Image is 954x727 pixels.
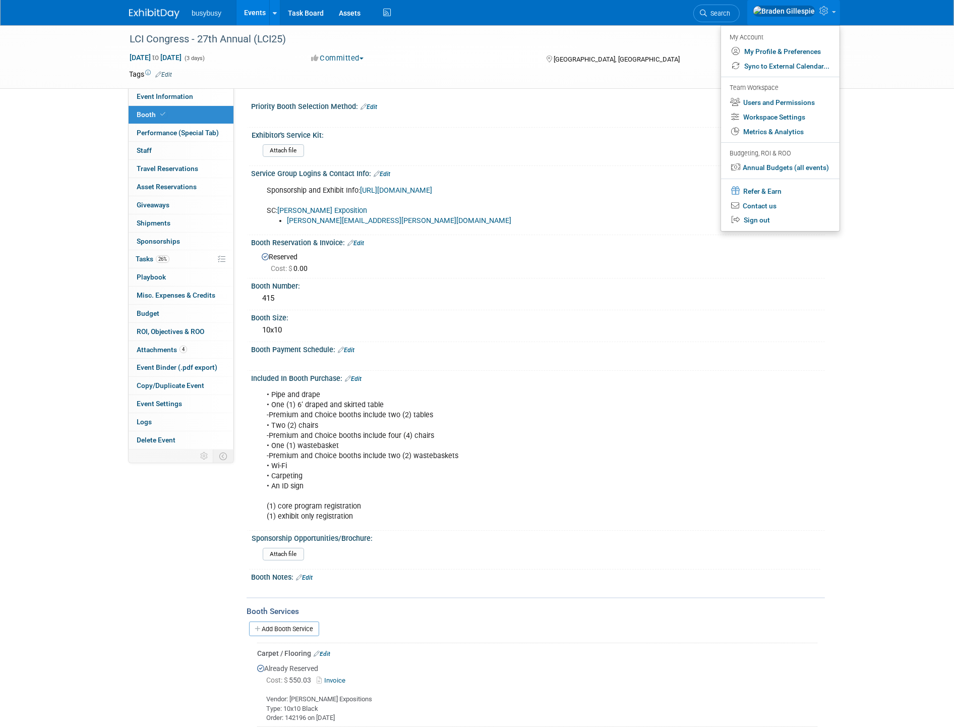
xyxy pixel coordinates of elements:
[251,166,825,179] div: Service Group Logins & Contact Info:
[753,6,815,17] img: Braden Gillespie
[129,233,233,250] a: Sponsorships
[137,273,166,281] span: Playbook
[251,99,825,112] div: Priority Booth Selection Method:
[287,216,511,225] a: [PERSON_NAME][EMAIL_ADDRESS][PERSON_NAME][DOMAIN_NAME]
[721,160,840,175] a: Annual Budgets (all events)
[137,363,217,371] span: Event Binder (.pdf export)
[374,171,390,178] a: Edit
[259,249,817,273] div: Reserved
[137,400,182,408] span: Event Settings
[129,323,233,341] a: ROI, Objectives & ROO
[308,53,368,64] button: Committed
[730,83,829,94] div: Team Workspace
[129,268,233,286] a: Playbook
[129,214,233,232] a: Shipments
[129,142,233,159] a: Staff
[257,648,817,658] div: Carpet / Flooring
[707,10,730,17] span: Search
[213,450,234,463] td: Toggle Event Tabs
[129,9,180,19] img: ExhibitDay
[137,346,187,354] span: Attachments
[137,327,204,335] span: ROI, Objectives & ROO
[129,413,233,431] a: Logs
[129,69,172,79] td: Tags
[136,255,169,263] span: Tasks
[251,570,825,583] div: Booth Notes:
[129,431,233,449] a: Delete Event
[137,237,180,245] span: Sponsorships
[249,622,319,636] a: Add Booth Service
[137,110,167,119] span: Booth
[137,381,204,389] span: Copy/Duplicate Event
[137,291,215,299] span: Misc. Expenses & Credits
[129,359,233,376] a: Event Binder (.pdf export)
[721,44,840,59] a: My Profile & Preferences
[129,106,233,124] a: Booth
[257,687,817,723] div: Vendor: [PERSON_NAME] Expositions Type: 10x10 Black Order: 142196 on [DATE]
[129,341,233,359] a: Attachments4
[721,59,840,74] a: Sync to External Calendar...
[129,250,233,268] a: Tasks26%
[251,371,825,384] div: Included In Booth Purchase:
[137,201,169,209] span: Giveaways
[345,375,362,382] a: Edit
[137,164,198,173] span: Travel Reservations
[730,148,829,159] div: Budgeting, ROI & ROO
[554,55,680,63] span: [GEOGRAPHIC_DATA], [GEOGRAPHIC_DATA]
[196,450,213,463] td: Personalize Event Tab Strip
[126,30,768,48] div: LCI Congress - 27th Annual (LCI25)
[129,305,233,322] a: Budget
[260,385,714,527] div: • Pipe and drape • One (1) 6’ draped and skirted table -Premium and Choice booths include two (2)...
[156,255,169,263] span: 26%
[360,186,432,195] a: [URL][DOMAIN_NAME]
[347,240,364,247] a: Edit
[251,278,825,291] div: Booth Number:
[137,92,193,100] span: Event Information
[721,95,840,110] a: Users and Permissions
[137,309,159,317] span: Budget
[247,606,825,617] div: Booth Services
[155,71,172,78] a: Edit
[129,88,233,105] a: Event Information
[314,650,330,657] a: Edit
[192,9,221,17] span: busybusy
[693,5,740,22] a: Search
[137,129,219,137] span: Performance (Special Tab)
[251,342,825,355] div: Booth Payment Schedule:
[271,264,293,272] span: Cost: $
[137,436,175,444] span: Delete Event
[129,178,233,196] a: Asset Reservations
[137,183,197,191] span: Asset Reservations
[184,55,205,62] span: (3 days)
[137,418,152,426] span: Logs
[317,677,349,684] a: Invoice
[252,128,820,140] div: Exhibitor's Service Kit:
[129,395,233,413] a: Event Settings
[721,125,840,139] a: Metrics & Analytics
[257,658,817,723] div: Already Reserved
[251,235,825,248] div: Booth Reservation & Invoice:
[252,531,820,543] div: Sponsorship Opportunities/Brochure:
[129,287,233,304] a: Misc. Expenses & Credits
[151,53,160,62] span: to
[129,160,233,178] a: Travel Reservations
[259,291,817,306] div: 415
[721,183,840,199] a: Refer & Earn
[266,676,315,684] span: 550.03
[129,377,233,395] a: Copy/Duplicate Event
[296,574,313,581] a: Edit
[129,124,233,142] a: Performance (Special Tab)
[730,31,829,43] div: My Account
[721,110,840,125] a: Workspace Settings
[361,103,377,110] a: Edit
[180,346,187,353] span: 4
[338,347,354,354] a: Edit
[160,111,165,117] i: Booth reservation complete
[137,219,170,227] span: Shipments
[721,199,840,213] a: Contact us
[129,53,182,62] span: [DATE] [DATE]
[266,676,289,684] span: Cost: $
[721,213,840,228] a: Sign out
[137,146,152,154] span: Staff
[129,196,233,214] a: Giveaways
